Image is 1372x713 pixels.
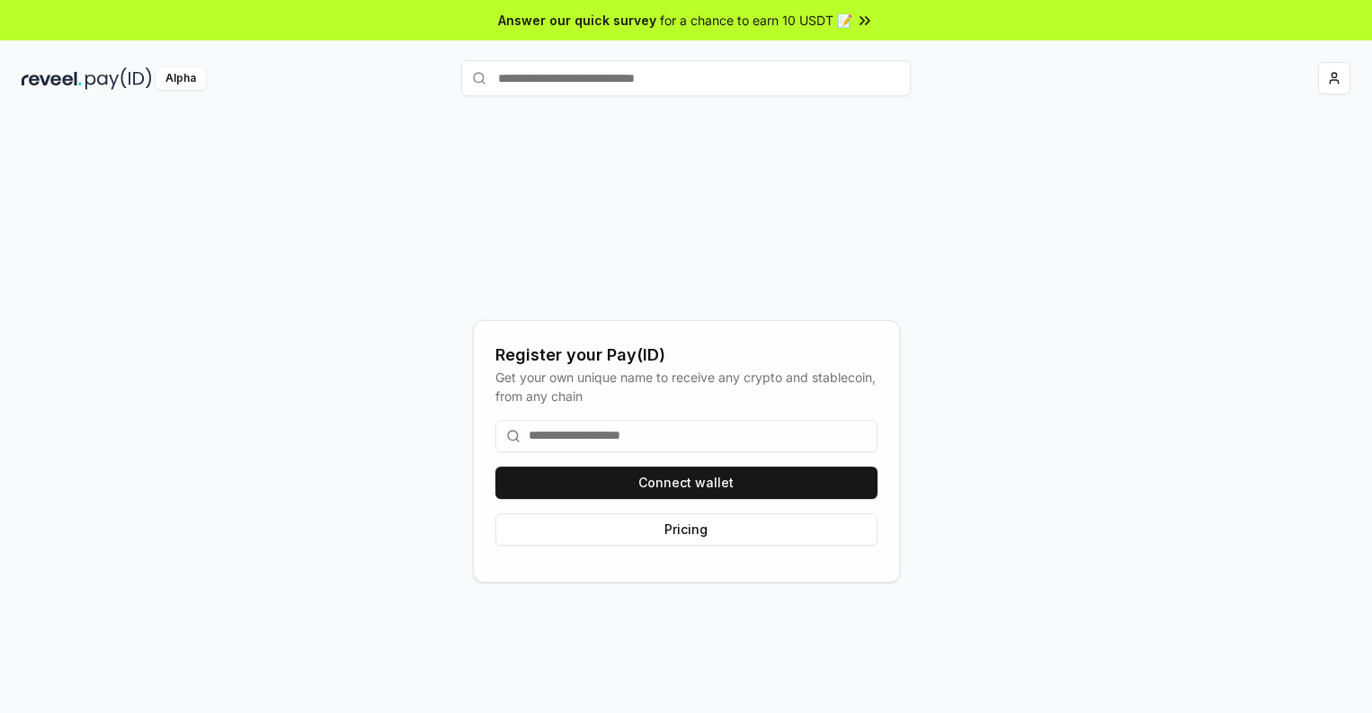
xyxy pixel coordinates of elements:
img: pay_id [85,67,152,90]
span: for a chance to earn 10 USDT 📝 [660,11,852,30]
img: reveel_dark [22,67,82,90]
div: Alpha [156,67,206,90]
button: Pricing [495,513,878,546]
div: Register your Pay(ID) [495,343,878,368]
span: Answer our quick survey [498,11,656,30]
button: Connect wallet [495,467,878,499]
div: Get your own unique name to receive any crypto and stablecoin, from any chain [495,368,878,406]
